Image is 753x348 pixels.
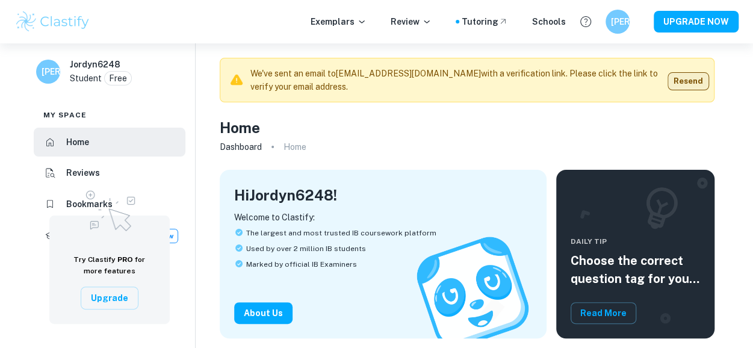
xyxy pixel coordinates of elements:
[234,184,337,206] h4: Hi Jordyn6248 !
[220,138,262,155] a: Dashboard
[14,10,91,34] img: Clastify logo
[532,15,566,28] a: Schools
[70,58,120,71] h6: Jordyn6248
[34,159,185,188] a: Reviews
[462,15,508,28] a: Tutoring
[246,228,436,238] span: The largest and most trusted IB coursework platform
[79,183,140,235] img: Upgrade to Pro
[81,287,138,309] button: Upgrade
[66,135,89,149] h6: Home
[234,211,532,224] p: Welcome to Clastify:
[66,166,100,179] h6: Reviews
[571,252,700,288] h5: Choose the correct question tag for your coursework
[606,10,630,34] button: [PERSON_NAME]
[654,11,739,33] button: UPGRADE NOW
[246,243,366,254] span: Used by over 2 million IB students
[34,190,185,219] a: Bookmarks
[34,128,185,157] a: Home
[117,255,133,264] span: PRO
[246,259,357,270] span: Marked by official IB Examiners
[391,15,432,28] p: Review
[571,302,636,324] button: Read More
[64,254,155,277] h6: Try Clastify for more features
[220,117,260,138] h4: Home
[234,302,293,324] button: About Us
[109,72,127,85] p: Free
[284,140,306,154] p: Home
[250,67,658,93] p: We've sent an email to [EMAIL_ADDRESS][DOMAIN_NAME] with a verification link. Please click the li...
[43,110,87,120] span: My space
[311,15,367,28] p: Exemplars
[575,11,596,32] button: Help and Feedback
[611,15,625,28] h6: [PERSON_NAME]
[70,72,102,85] p: Student
[571,236,700,247] span: Daily Tip
[668,72,709,90] button: Resend
[42,65,55,78] h6: [PERSON_NAME]
[66,197,113,211] h6: Bookmarks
